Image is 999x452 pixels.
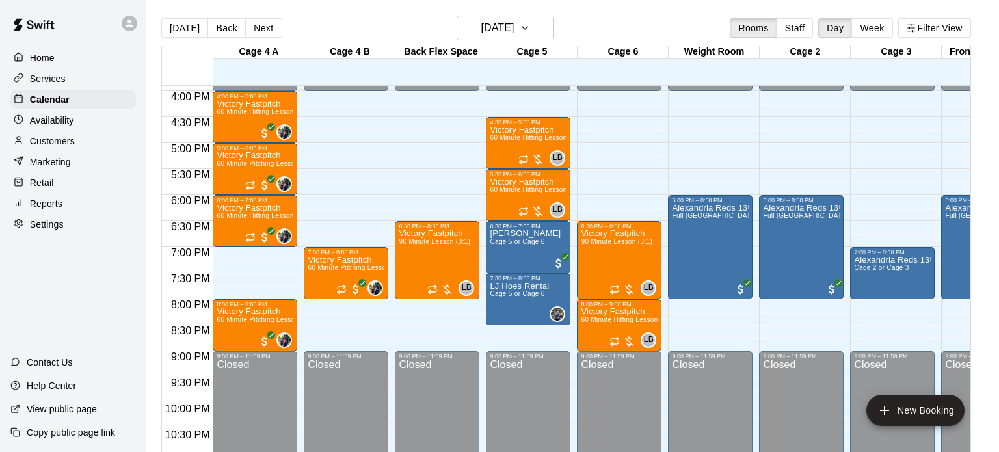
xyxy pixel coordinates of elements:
[866,395,965,426] button: add
[30,218,64,231] p: Settings
[168,91,213,102] span: 4:00 PM
[760,46,851,59] div: Cage 2
[486,273,570,325] div: 7:30 PM – 8:30 PM: LJ Hoes Rental
[555,202,565,218] span: Layla Burczak
[30,51,55,64] p: Home
[734,283,747,296] span: All customers have paid
[369,282,382,295] img: Kenzee Alarcon
[898,18,971,38] button: Filter View
[641,332,656,348] div: Layla Burczak
[258,179,271,192] span: All customers have paid
[399,353,475,360] div: 9:00 PM – 11:59 PM
[490,119,566,126] div: 4:30 PM – 5:30 PM
[851,46,942,59] div: Cage 3
[282,332,292,348] span: Kenzee Alarcon
[399,223,475,230] div: 6:30 PM – 8:00 PM
[851,18,892,38] button: Week
[308,264,406,271] span: 60 Minute Pitching Lesson (1:1)
[217,316,315,323] span: 60 Minute Pitching Lesson (1:1)
[304,247,388,299] div: 7:00 PM – 8:00 PM: 60 Minute Pitching Lesson (1:1)
[486,46,578,59] div: Cage 5
[581,223,658,230] div: 6:30 PM – 8:00 PM
[168,117,213,128] span: 4:30 PM
[30,176,54,189] p: Retail
[217,160,315,167] span: 60 Minute Pitching Lesson (1:1)
[245,180,256,191] span: Recurring event
[30,93,70,106] p: Calendar
[10,90,136,109] div: Calendar
[490,290,544,297] span: Cage 5 or Cage 6
[217,108,310,115] span: 60 Minute Hitting Lesson (1:1)
[217,301,293,308] div: 8:00 PM – 9:00 PM
[258,231,271,244] span: All customers have paid
[763,197,840,204] div: 6:00 PM – 8:00 PM
[10,173,136,193] a: Retail
[27,356,73,369] p: Contact Us
[304,46,395,59] div: Cage 4 B
[553,204,563,217] span: LB
[168,351,213,362] span: 9:00 PM
[825,283,838,296] span: All customers have paid
[555,306,565,322] span: LJ Hoes
[336,284,347,295] span: Recurring event
[641,280,656,296] div: Layla Burczak
[10,131,136,151] a: Customers
[672,212,756,219] span: Full [GEOGRAPHIC_DATA]
[10,48,136,68] a: Home
[550,202,565,218] div: Layla Burczak
[10,69,136,88] a: Services
[10,194,136,213] a: Reports
[27,426,115,439] p: Copy public page link
[457,16,554,40] button: [DATE]
[10,111,136,130] a: Availability
[278,334,291,347] img: Kenzee Alarcon
[217,353,293,360] div: 9:00 PM – 11:59 PM
[777,18,814,38] button: Staff
[213,195,297,247] div: 6:00 PM – 7:00 PM: 60 Minute Hitting Lesson (1:1)
[217,212,310,219] span: 60 Minute Hitting Lesson (1:1)
[486,169,570,221] div: 5:30 PM – 6:30 PM: 60 Minute Hitting Lesson (1:1)
[373,280,383,296] span: Kenzee Alarcon
[490,171,566,178] div: 5:30 PM – 6:30 PM
[490,238,544,245] span: Cage 5 or Cage 6
[668,195,753,299] div: 6:00 PM – 8:00 PM: Alexandria Reds 13U
[730,18,777,38] button: Rooms
[490,186,583,193] span: 60 Minute Hitting Lesson (1:1)
[763,212,847,219] span: Full [GEOGRAPHIC_DATA]
[552,257,565,270] span: All customers have paid
[644,334,654,347] span: LB
[551,308,564,321] img: LJ Hoes
[162,403,213,414] span: 10:00 PM
[518,154,529,165] span: Recurring event
[462,282,472,295] span: LB
[27,403,97,416] p: View public page
[490,134,583,141] span: 60 Minute Hitting Lesson (1:1)
[459,280,474,296] div: Layla Burczak
[464,280,474,296] span: Layla Burczak
[213,143,297,195] div: 5:00 PM – 6:00 PM: 60 Minute Pitching Lesson (1:1)
[486,221,570,273] div: 6:30 PM – 7:30 PM: Andrew Antonio
[10,215,136,234] a: Settings
[367,280,383,296] div: Kenzee Alarcon
[276,228,292,244] div: Kenzee Alarcon
[30,72,66,85] p: Services
[162,429,213,440] span: 10:30 PM
[672,353,749,360] div: 9:00 PM – 11:59 PM
[577,221,661,299] div: 6:30 PM – 8:00 PM: 90 Minute Lesson (3:1)
[581,353,658,360] div: 9:00 PM – 11:59 PM
[550,150,565,166] div: Layla Burczak
[168,221,213,232] span: 6:30 PM
[278,178,291,191] img: Kenzee Alarcon
[577,299,661,351] div: 8:00 PM – 9:00 PM: 60 Minute Hitting Lesson (1:1)
[581,316,674,323] span: 60 Minute Hitting Lesson (1:1)
[518,206,529,217] span: Recurring event
[609,336,620,347] span: Recurring event
[490,275,566,282] div: 7:30 PM – 8:30 PM
[609,284,620,295] span: Recurring event
[213,91,297,143] div: 4:00 PM – 5:00 PM: 60 Minute Hitting Lesson (1:1)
